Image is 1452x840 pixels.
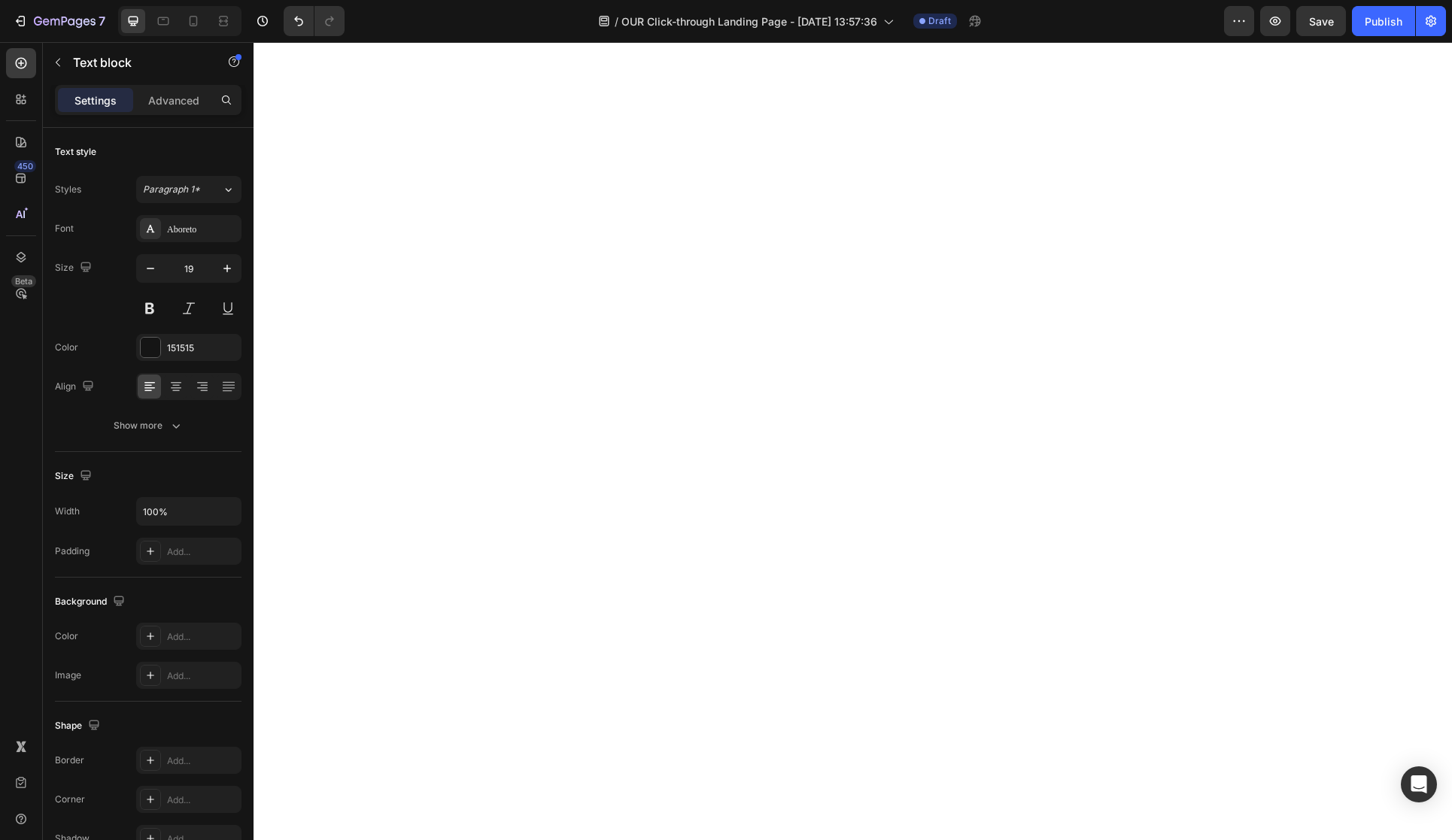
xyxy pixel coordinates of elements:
[1401,766,1437,802] div: Open Intercom Messenger
[55,412,241,439] button: Show more
[55,466,95,487] div: Size
[55,341,78,354] div: Color
[284,6,345,36] div: Undo/Redo
[167,223,238,236] div: Aboreto
[167,669,238,683] div: Add...
[55,544,90,558] div: Padding
[55,716,103,736] div: Shape
[55,592,128,612] div: Background
[55,505,80,518] div: Width
[55,145,96,159] div: Text style
[73,53,201,71] p: Text block
[55,793,85,806] div: Corner
[167,793,238,807] div: Add...
[55,183,81,196] div: Styles
[1352,6,1415,36] button: Publish
[1296,6,1346,36] button: Save
[1309,15,1334,28] span: Save
[167,341,238,355] div: 151515
[114,418,184,433] div: Show more
[143,183,200,196] span: Paragraph 1*
[6,6,112,36] button: 7
[55,629,78,643] div: Color
[55,258,95,278] div: Size
[11,275,36,287] div: Beta
[928,14,951,28] span: Draft
[1365,14,1402,29] div: Publish
[254,42,1452,840] iframe: Design area
[621,14,877,29] span: OUR Click-through Landing Page - [DATE] 13:57:36
[148,92,199,108] p: Advanced
[136,176,241,203] button: Paragraph 1*
[55,222,74,235] div: Font
[137,498,241,525] input: Auto
[167,630,238,644] div: Add...
[615,14,618,29] span: /
[167,545,238,559] div: Add...
[167,754,238,768] div: Add...
[74,92,117,108] p: Settings
[55,377,97,397] div: Align
[55,669,81,682] div: Image
[99,12,105,30] p: 7
[14,160,36,172] div: 450
[55,754,84,767] div: Border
